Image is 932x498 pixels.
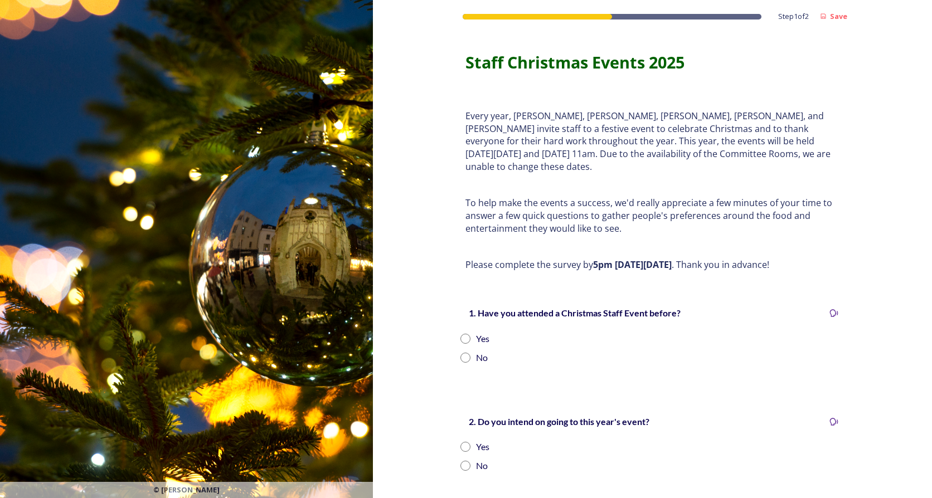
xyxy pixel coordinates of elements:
span: © [PERSON_NAME] [153,485,220,495]
div: Yes [476,440,489,453]
strong: Save [830,11,847,21]
strong: 2. Do you intend on going to this year's event? [469,416,649,427]
span: Step 1 of 2 [778,11,809,22]
p: Please complete the survey by . Thank you in advance! [465,258,839,271]
strong: 1. Have you attended a Christmas Staff Event before? [469,307,681,318]
p: To help make the events a success, we'd really appreciate a few minutes of your time to answer a ... [465,197,839,235]
div: Yes [476,332,489,345]
strong: 5pm [DATE][DATE] [593,258,672,271]
p: Every year, [PERSON_NAME], [PERSON_NAME], [PERSON_NAME], [PERSON_NAME], and [PERSON_NAME] invite ... [465,110,839,173]
div: No [476,459,488,472]
strong: Staff Christmas Events 2025 [465,51,685,73]
div: No [476,351,488,364]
